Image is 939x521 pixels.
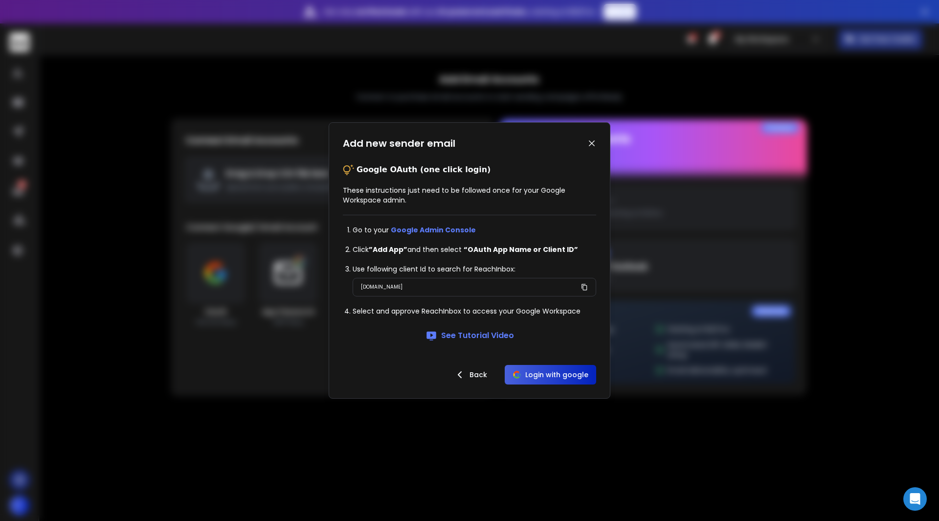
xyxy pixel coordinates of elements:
[353,306,596,316] li: Select and approve ReachInbox to access your Google Workspace
[343,164,355,176] img: tips
[353,264,596,274] li: Use following client Id to search for ReachInbox:
[343,136,455,150] h1: Add new sender email
[391,225,476,235] a: Google Admin Console
[505,365,596,385] button: Login with google
[903,487,927,511] div: Open Intercom Messenger
[353,225,596,235] li: Go to your
[353,245,596,254] li: Click and then select
[446,365,495,385] button: Back
[343,185,596,205] p: These instructions just need to be followed once for your Google Workspace admin.
[425,330,514,341] a: See Tutorial Video
[464,245,578,254] strong: “OAuth App Name or Client ID”
[361,282,402,292] p: [DOMAIN_NAME]
[369,245,407,254] strong: ”Add App”
[357,164,491,176] p: Google OAuth (one click login)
